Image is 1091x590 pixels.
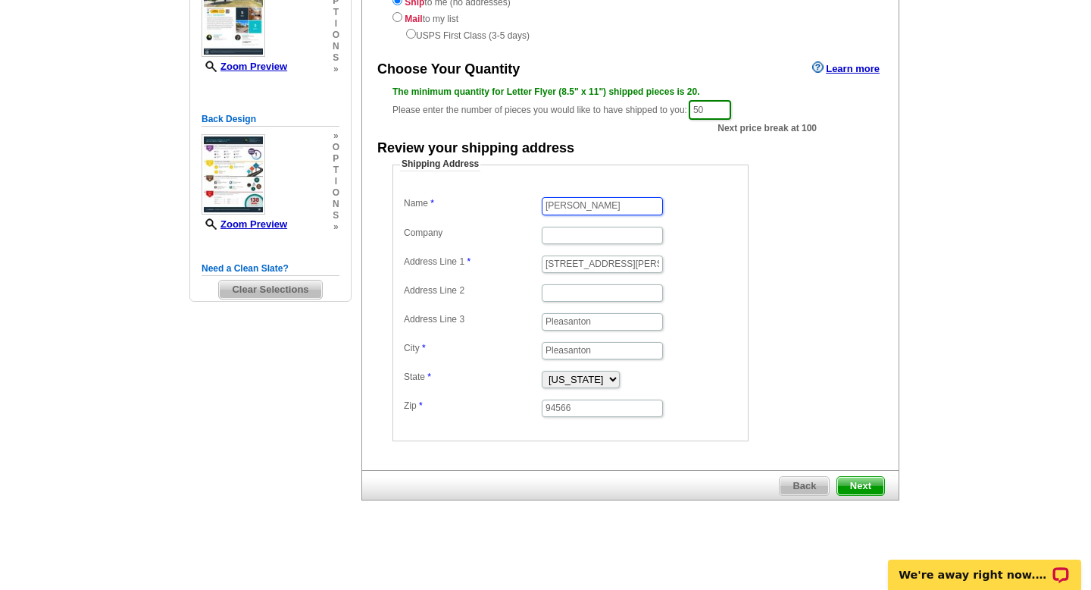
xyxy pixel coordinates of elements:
[219,281,321,299] span: Clear Selections
[779,476,830,496] a: Back
[717,121,817,135] span: Next price break at 100
[392,85,868,121] div: Please enter the number of pieces you would like to have shipped to you:
[404,284,540,297] label: Address Line 2
[377,60,520,80] div: Choose Your Quantity
[333,18,339,30] span: i
[333,7,339,18] span: t
[333,153,339,165] span: p
[333,64,339,75] span: »
[333,30,339,41] span: o
[202,218,287,230] a: Zoom Preview
[333,210,339,221] span: s
[333,165,339,176] span: t
[333,199,339,210] span: n
[333,187,339,199] span: o
[404,313,540,326] label: Address Line 3
[837,477,884,495] span: Next
[333,176,339,187] span: i
[392,85,868,99] div: The minimum quantity for Letter Flyer (8.5" x 11") shipped pieces is 20.
[404,197,540,210] label: Name
[404,227,540,240] label: Company
[404,371,540,384] label: State
[202,134,265,215] img: small-thumb.jpg
[333,41,339,52] span: n
[405,14,422,24] strong: Mail
[333,52,339,64] span: s
[780,477,829,495] span: Back
[202,112,339,127] h5: Back Design
[404,256,540,268] label: Address Line 1
[202,262,339,276] h5: Need a Clean Slate?
[404,400,540,413] label: Zip
[333,142,339,153] span: o
[400,158,480,171] legend: Shipping Address
[202,61,287,72] a: Zoom Preview
[878,542,1091,590] iframe: LiveChat chat widget
[392,26,868,42] div: USPS First Class (3-5 days)
[333,130,339,142] span: »
[333,221,339,233] span: »
[812,61,880,74] a: Learn more
[377,139,574,158] div: Review your shipping address
[404,342,540,355] label: City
